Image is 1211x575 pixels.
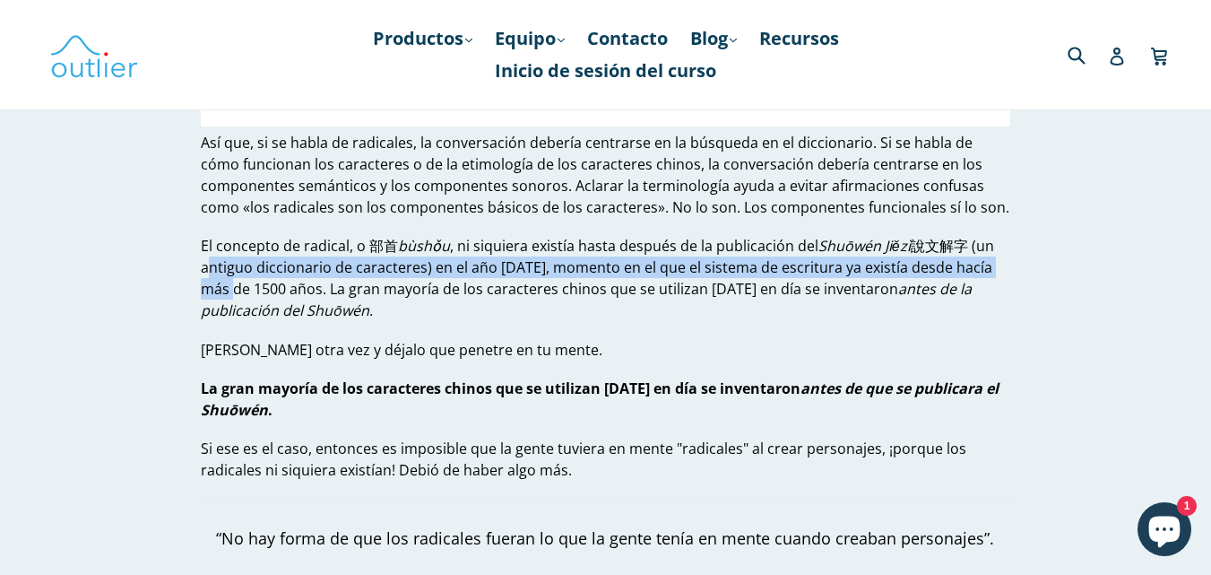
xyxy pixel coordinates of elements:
[201,279,972,320] font: antes de la publicación del Shuōwén
[495,58,716,83] font: Inicio de sesión del curso
[750,22,848,55] a: Recursos
[268,400,272,420] font: .
[450,236,818,256] font: , ni siquiera existía hasta después de la publicación del
[398,236,450,256] font: bùshǒu
[364,22,481,55] a: Productos
[690,26,728,50] font: Blog
[486,55,725,87] a: Inicio de sesión del curso
[486,22,574,55] a: Equipo
[201,133,1009,217] font: Así que, si se habla de radicales, la conversación debería centrarse en la búsqueda en el diccion...
[201,439,966,480] font: Si ese es el caso, entonces es imposible que la gente tuviera en mente "radicales" al crear perso...
[201,236,994,299] font: 說文解字 (un antiguo diccionario de caracteres) en el año [DATE], momento en el que el sistema de esc...
[201,379,999,420] font: antes de que se publicara el Shuōwén
[201,340,602,360] font: [PERSON_NAME] otra vez y déjalo que penetre en tu mente.
[49,29,139,81] img: Lingüística de valores atípicos
[201,236,398,256] font: El concepto de radical, o 部首
[369,301,373,320] font: .
[818,236,911,256] font: Shuōwén Jiězì
[578,22,677,55] a: Contacto
[495,26,556,50] font: Equipo
[587,26,668,50] font: Contacto
[201,379,800,398] font: La gran mayoría de los caracteres chinos que se utilizan [DATE] en día se inventaron
[759,26,839,50] font: Recursos
[216,527,994,549] font: “No hay forma de que los radicales fueran lo que la gente tenía en mente cuando creaban personajes”.
[1063,36,1112,73] input: Buscar
[681,22,746,55] a: Blog
[1132,502,1197,561] inbox-online-store-chat: Chat de la tienda online de Shopify
[373,26,463,50] font: Productos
